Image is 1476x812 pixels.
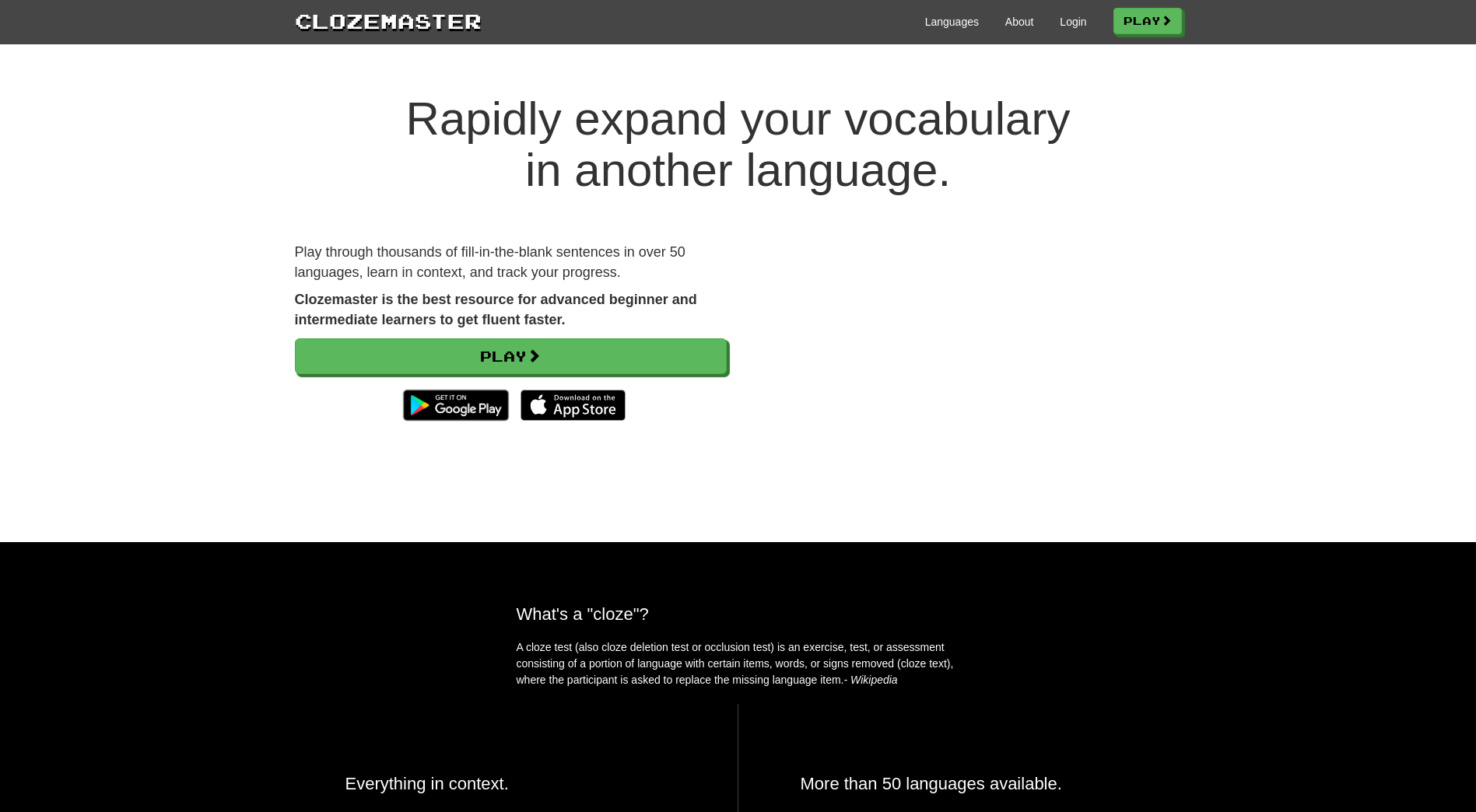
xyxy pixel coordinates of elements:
a: Play [1113,8,1182,34]
h2: What's a "cloze"? [517,604,960,624]
img: Get it on Google Play [395,382,516,429]
h2: More than 50 languages available. [801,774,1131,793]
h2: Everything in context. [345,774,675,793]
strong: Clozemaster is the best resource for advanced beginner and intermediate learners to get fluent fa... [295,292,697,327]
p: Play through thousands of fill-in-the-blank sentences in over 50 languages, learn in context, and... [295,243,727,282]
a: Languages [925,14,979,30]
p: A cloze test (also cloze deletion test or occlusion test) is an exercise, test, or assessment con... [517,639,960,688]
em: - Wikipedia [844,674,898,686]
img: Download_on_the_App_Store_Badge_US-UK_135x40-25178aeef6eb6b83b96f5f2d004eda3bffbb37122de64afbaef7... [521,390,626,421]
a: Clozemaster [295,6,482,35]
a: Login [1060,14,1086,30]
a: About [1005,14,1034,30]
a: Play [295,338,727,374]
